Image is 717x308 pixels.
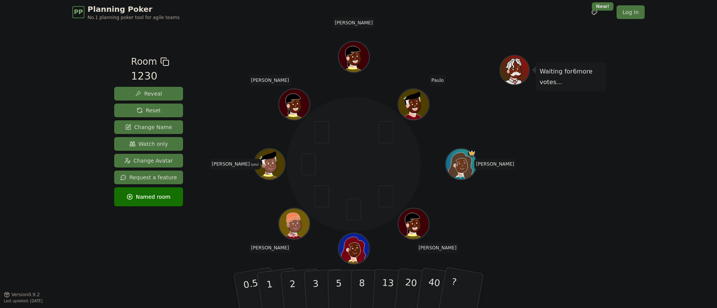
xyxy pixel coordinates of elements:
[468,150,476,158] span: johanna is the host
[4,299,43,303] span: Last updated: [DATE]
[11,292,40,298] span: Version 0.9.2
[114,104,183,117] button: Reset
[474,159,516,169] span: Click to change your name
[137,107,161,114] span: Reset
[333,18,375,28] span: Click to change your name
[129,140,168,148] span: Watch only
[617,5,645,19] a: Log in
[250,163,259,166] span: (you)
[210,159,261,169] span: Click to change your name
[114,154,183,168] button: Change Avatar
[255,150,284,179] button: Click to change your avatar
[72,4,180,21] a: PPPlanning PokerNo.1 planning poker tool for agile teams
[114,120,183,134] button: Change Name
[249,75,291,86] span: Click to change your name
[592,2,613,11] div: New!
[114,137,183,151] button: Watch only
[417,243,459,253] span: Click to change your name
[74,8,83,17] span: PP
[588,5,601,19] button: New!
[88,14,180,21] span: No.1 planning poker tool for agile teams
[127,193,170,201] span: Named room
[125,123,172,131] span: Change Name
[131,69,169,84] div: 1230
[135,90,162,97] span: Reveal
[114,187,183,206] button: Named room
[88,4,180,14] span: Planning Poker
[114,171,183,184] button: Request a feature
[429,75,445,86] span: Click to change your name
[124,157,173,164] span: Change Avatar
[114,87,183,101] button: Reveal
[249,243,291,253] span: Click to change your name
[540,66,602,88] p: Waiting for 6 more votes...
[4,292,40,298] button: Version0.9.2
[131,55,157,69] span: Room
[120,174,177,181] span: Request a feature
